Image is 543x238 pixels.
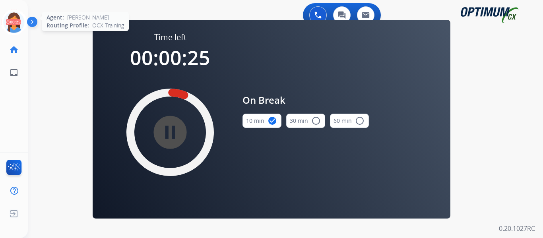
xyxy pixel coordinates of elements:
span: Time left [154,32,186,43]
button: 30 min [286,114,325,128]
button: 10 min [242,114,281,128]
span: 00:00:25 [130,44,210,71]
mat-icon: radio_button_unchecked [355,116,365,126]
span: [PERSON_NAME] [67,14,109,21]
mat-icon: home [9,45,19,54]
span: On Break [242,93,369,107]
mat-icon: check_circle [268,116,277,126]
span: Routing Profile: [47,21,89,29]
span: OCX Training [92,21,124,29]
mat-icon: radio_button_unchecked [311,116,321,126]
mat-icon: inbox [9,68,19,77]
mat-icon: pause_circle_filled [165,128,175,137]
button: 60 min [330,114,369,128]
p: 0.20.1027RC [499,224,535,233]
span: Agent: [47,14,64,21]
